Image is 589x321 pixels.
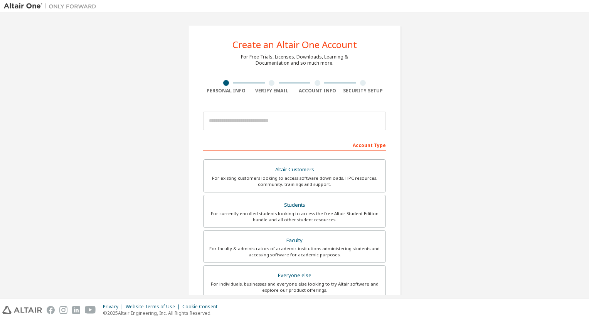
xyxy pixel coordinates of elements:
div: Everyone else [208,270,381,281]
div: For existing customers looking to access software downloads, HPC resources, community, trainings ... [208,175,381,187]
div: Cookie Consent [182,304,222,310]
img: Altair One [4,2,100,10]
img: youtube.svg [85,306,96,314]
div: Personal Info [203,88,249,94]
div: Website Terms of Use [126,304,182,310]
div: Altair Customers [208,164,381,175]
div: For Free Trials, Licenses, Downloads, Learning & Documentation and so much more. [241,54,348,66]
img: linkedin.svg [72,306,80,314]
img: altair_logo.svg [2,306,42,314]
div: Faculty [208,235,381,246]
img: facebook.svg [47,306,55,314]
div: Verify Email [249,88,295,94]
div: Account Type [203,139,386,151]
div: Privacy [103,304,126,310]
div: For currently enrolled students looking to access the free Altair Student Edition bundle and all ... [208,211,381,223]
p: © 2025 Altair Engineering, Inc. All Rights Reserved. [103,310,222,316]
div: Students [208,200,381,211]
div: For faculty & administrators of academic institutions administering students and accessing softwa... [208,246,381,258]
div: Account Info [294,88,340,94]
div: Create an Altair One Account [232,40,357,49]
div: Security Setup [340,88,386,94]
div: For individuals, businesses and everyone else looking to try Altair software and explore our prod... [208,281,381,293]
img: instagram.svg [59,306,67,314]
